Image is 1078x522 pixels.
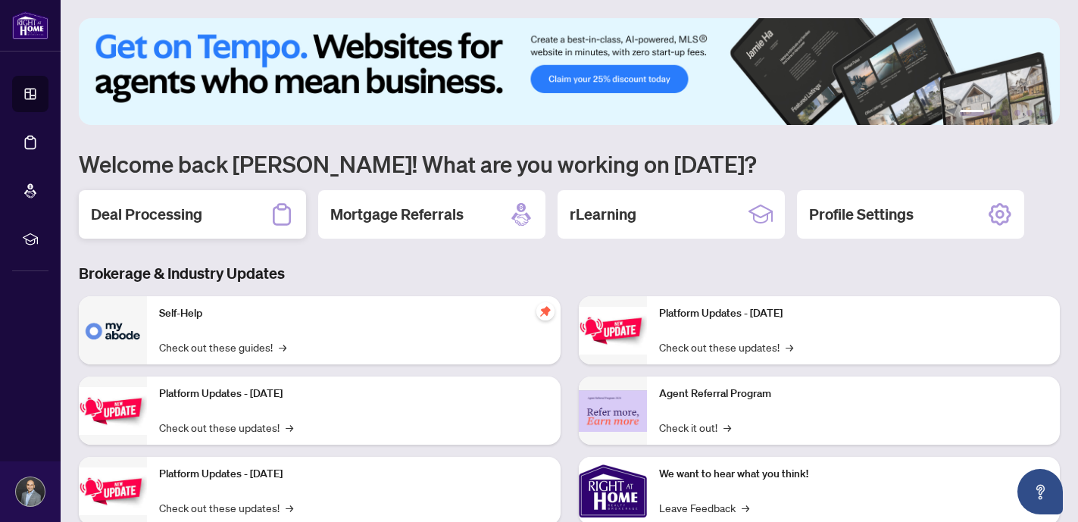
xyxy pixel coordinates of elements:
[159,305,548,322] p: Self-Help
[12,11,48,39] img: logo
[79,296,147,364] img: Self-Help
[330,204,464,225] h2: Mortgage Referrals
[16,477,45,506] img: Profile Icon
[579,390,647,432] img: Agent Referral Program
[579,307,647,355] img: Platform Updates - June 23, 2025
[159,466,548,483] p: Platform Updates - [DATE]
[990,110,996,116] button: 2
[659,339,793,355] a: Check out these updates!→
[279,339,286,355] span: →
[159,339,286,355] a: Check out these guides!→
[659,499,749,516] a: Leave Feedback→
[79,263,1060,284] h3: Brokerage & Industry Updates
[1002,110,1008,116] button: 3
[1017,469,1063,514] button: Open asap
[809,204,914,225] h2: Profile Settings
[659,419,731,436] a: Check it out!→
[286,499,293,516] span: →
[159,499,293,516] a: Check out these updates!→
[79,467,147,515] img: Platform Updates - July 21, 2025
[286,419,293,436] span: →
[79,18,1060,125] img: Slide 0
[659,466,1048,483] p: We want to hear what you think!
[1026,110,1033,116] button: 5
[659,386,1048,402] p: Agent Referral Program
[159,386,548,402] p: Platform Updates - [DATE]
[536,302,555,320] span: pushpin
[1014,110,1020,116] button: 4
[570,204,636,225] h2: rLearning
[79,149,1060,178] h1: Welcome back [PERSON_NAME]! What are you working on [DATE]?
[91,204,202,225] h2: Deal Processing
[786,339,793,355] span: →
[659,305,1048,322] p: Platform Updates - [DATE]
[723,419,731,436] span: →
[79,387,147,435] img: Platform Updates - September 16, 2025
[742,499,749,516] span: →
[1039,110,1045,116] button: 6
[960,110,984,116] button: 1
[159,419,293,436] a: Check out these updates!→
